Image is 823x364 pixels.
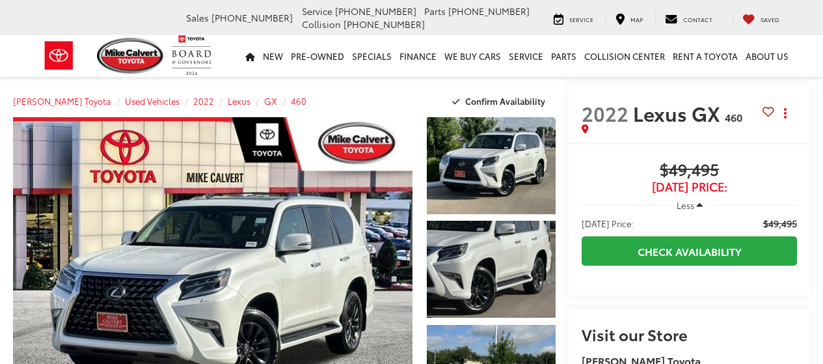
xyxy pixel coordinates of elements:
[448,5,530,18] span: [PHONE_NUMBER]
[630,15,643,23] span: Map
[582,236,797,266] a: Check Availability
[259,35,287,77] a: New
[580,35,669,77] a: Collision Center
[97,38,166,74] img: Mike Calvert Toyota
[582,326,797,343] h2: Visit our Store
[582,217,634,230] span: [DATE] Price:
[335,5,416,18] span: [PHONE_NUMBER]
[763,217,797,230] span: $49,495
[677,199,694,211] span: Less
[670,193,709,217] button: Less
[241,35,259,77] a: Home
[34,35,83,77] img: Toyota
[302,5,332,18] span: Service
[774,102,797,124] button: Actions
[287,35,348,77] a: Pre-Owned
[302,18,341,31] span: Collision
[440,35,505,77] a: WE BUY CARS
[683,15,712,23] span: Contact
[445,90,556,113] button: Confirm Availability
[582,99,628,127] span: 2022
[606,12,653,25] a: Map
[344,18,425,31] span: [PHONE_NUMBER]
[669,35,742,77] a: Rent a Toyota
[348,35,396,77] a: Specials
[505,35,547,77] a: Service
[733,12,789,25] a: My Saved Vehicles
[193,95,214,107] a: 2022
[396,35,440,77] a: Finance
[761,15,779,23] span: Saved
[186,11,209,24] span: Sales
[264,95,277,107] a: GX
[569,15,593,23] span: Service
[742,35,792,77] a: About Us
[291,95,306,107] a: 460
[465,95,545,107] span: Confirm Availability
[655,12,722,25] a: Contact
[544,12,603,25] a: Service
[228,95,250,107] a: Lexus
[425,220,557,318] img: 2022 Lexus GX 460
[582,161,797,180] span: $49,495
[211,11,293,24] span: [PHONE_NUMBER]
[633,99,725,127] span: Lexus GX
[547,35,580,77] a: Parts
[425,116,557,215] img: 2022 Lexus GX 460
[725,109,742,124] span: 460
[582,180,797,193] span: [DATE] Price:
[427,221,556,318] a: Expand Photo 2
[427,117,556,214] a: Expand Photo 1
[424,5,446,18] span: Parts
[125,95,180,107] a: Used Vehicles
[784,108,787,119] span: dropdown dots
[13,95,111,107] a: [PERSON_NAME] Toyota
